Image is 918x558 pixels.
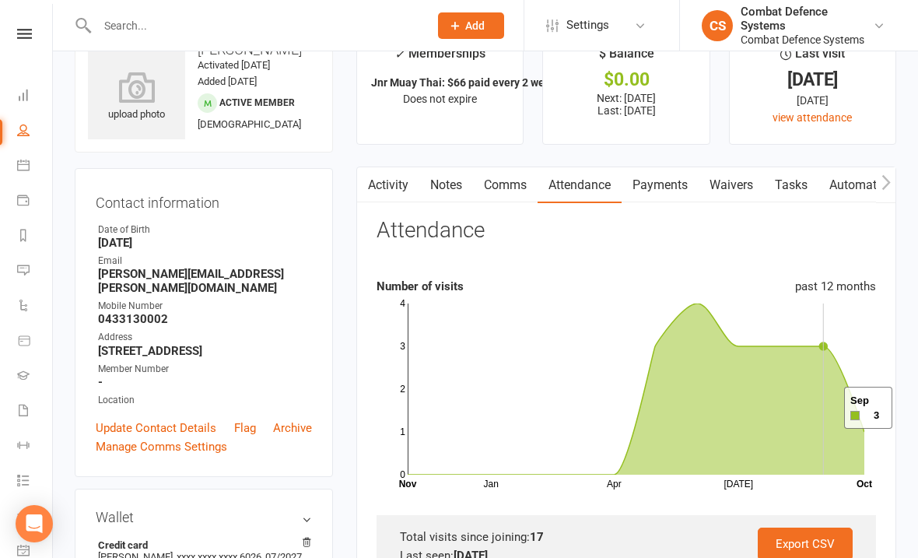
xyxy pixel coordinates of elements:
div: Location [98,393,312,408]
a: Payments [622,167,699,203]
h3: Wallet [96,510,312,525]
strong: Number of visits [377,279,464,293]
span: Active member [219,97,295,108]
div: Combat Defence Systems [741,33,873,47]
a: Archive [273,419,312,437]
strong: [DATE] [98,236,312,250]
div: Last visit [780,44,845,72]
span: [DEMOGRAPHIC_DATA] [198,118,301,130]
div: Total visits since joining: [400,528,853,546]
div: Member Number [98,362,312,377]
a: Product Sales [17,325,52,360]
div: Memberships [394,44,485,72]
a: Manage Comms Settings [96,437,227,456]
a: Payments [17,184,52,219]
strong: [STREET_ADDRESS] [98,344,312,358]
a: Comms [473,167,538,203]
div: $ Balance [599,44,654,72]
a: Flag [234,419,256,437]
div: Combat Defence Systems [741,5,873,33]
div: $0.00 [557,72,695,88]
div: [DATE] [744,72,881,88]
div: upload photo [88,72,185,123]
input: Search... [93,15,418,37]
div: Mobile Number [98,299,312,314]
a: Attendance [538,167,622,203]
strong: Credit card [98,539,304,551]
a: Activity [357,167,419,203]
a: Waivers [699,167,764,203]
h3: Contact information [96,189,312,211]
div: CS [702,10,733,41]
a: Tasks [764,167,818,203]
a: Reports [17,219,52,254]
strong: - [98,375,312,389]
a: Dashboard [17,79,52,114]
span: Does not expire [403,93,477,105]
time: Added [DATE] [198,75,257,87]
div: Email [98,254,312,268]
div: [DATE] [744,92,881,109]
strong: [PERSON_NAME][EMAIL_ADDRESS][PERSON_NAME][DOMAIN_NAME] [98,267,312,295]
strong: 17 [530,530,544,544]
span: Settings [566,8,609,43]
a: Update Contact Details [96,419,216,437]
a: People [17,114,52,149]
a: view attendance [773,111,852,124]
h3: Attendance [377,219,485,243]
i: ✓ [394,47,405,61]
strong: Jnr Muay Thai: $66 paid every 2 weeks [371,76,562,89]
button: Add [438,12,504,39]
div: Open Intercom Messenger [16,505,53,542]
a: Automations [818,167,911,203]
a: What's New [17,500,52,535]
a: Calendar [17,149,52,184]
strong: 0433130002 [98,312,312,326]
div: past 12 months [795,277,876,296]
div: Date of Birth [98,223,312,237]
span: Add [465,19,485,32]
time: Activated [DATE] [198,59,270,71]
a: Notes [419,167,473,203]
div: Address [98,330,312,345]
p: Next: [DATE] Last: [DATE] [557,92,695,117]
